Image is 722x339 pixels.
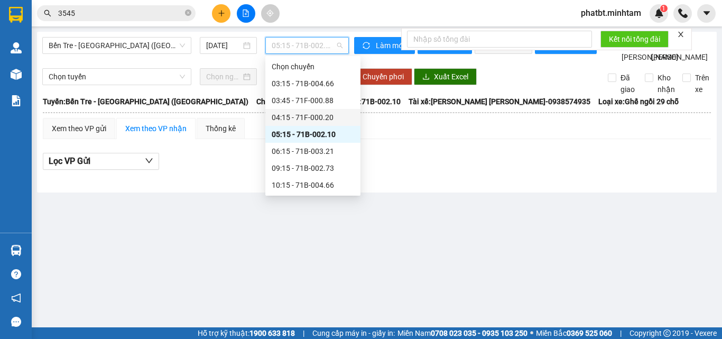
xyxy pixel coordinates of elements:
[609,33,660,45] span: Kết nối tổng đài
[354,68,412,85] button: Chuyển phơi
[256,96,334,107] span: Chuyến: (05:15 [DATE])
[697,4,716,23] button: caret-down
[341,96,401,107] span: Số xe: 71B-002.10
[266,10,274,17] span: aim
[303,327,304,339] span: |
[11,42,22,53] img: warehouse-icon
[616,72,639,95] span: Đã giao
[58,7,183,19] input: Tìm tên, số ĐT hoặc mã đơn
[272,129,354,140] div: 05:15 - 71B-002.10
[272,78,354,89] div: 03:15 - 71B-004.66
[312,327,395,339] span: Cung cấp máy in - giấy in:
[206,123,236,134] div: Thống kê
[272,112,354,123] div: 04:15 - 71F-000.20
[653,72,679,95] span: Kho nhận
[272,38,343,53] span: 05:15 - 71B-002.10
[185,8,191,19] span: close-circle
[272,61,354,72] div: Chọn chuyến
[431,329,527,337] strong: 0708 023 035 - 0935 103 250
[663,329,671,337] span: copyright
[414,68,477,85] button: downloadXuất Excel
[11,317,21,327] span: message
[620,327,622,339] span: |
[660,5,668,12] sup: 1
[11,245,22,256] img: warehouse-icon
[572,6,650,20] span: phatbt.minhtam
[125,123,187,134] div: Xem theo VP nhận
[218,10,225,17] span: plus
[49,154,90,168] span: Lọc VP Gửi
[272,179,354,191] div: 10:15 - 71B-004.66
[11,293,21,303] span: notification
[409,96,590,107] span: Tài xế: [PERSON_NAME] [PERSON_NAME]-0938574935
[43,153,159,170] button: Lọc VP Gửi
[662,5,665,12] span: 1
[376,40,406,51] span: Làm mới
[530,331,533,335] span: ⚪️
[397,327,527,339] span: Miền Nam
[536,327,612,339] span: Miền Bắc
[677,31,684,38] span: close
[265,58,360,75] div: Chọn chuyến
[206,40,241,51] input: 14/10/2025
[212,4,230,23] button: plus
[407,31,592,48] input: Nhập số tổng đài
[44,10,51,17] span: search
[272,162,354,174] div: 09:15 - 71B-002.73
[242,10,249,17] span: file-add
[49,69,185,85] span: Chọn tuyến
[52,123,106,134] div: Xem theo VP gửi
[272,95,354,106] div: 03:45 - 71F-000.88
[11,269,21,279] span: question-circle
[598,96,679,107] span: Loại xe: Ghế ngồi 29 chỗ
[185,10,191,16] span: close-circle
[11,69,22,80] img: warehouse-icon
[145,157,153,165] span: down
[198,327,295,339] span: Hỗ trợ kỹ thuật:
[9,7,23,23] img: logo-vxr
[237,4,255,23] button: file-add
[354,37,415,54] button: syncLàm mới
[654,8,664,18] img: icon-new-feature
[567,329,612,337] strong: 0369 525 060
[11,95,22,106] img: solution-icon
[363,42,372,50] span: sync
[678,8,688,18] img: phone-icon
[43,97,248,106] b: Tuyến: Bến Tre - [GEOGRAPHIC_DATA] ([GEOGRAPHIC_DATA])
[600,31,669,48] button: Kết nối tổng đài
[261,4,280,23] button: aim
[272,145,354,157] div: 06:15 - 71B-003.21
[691,72,714,95] span: Trên xe
[702,8,711,18] span: caret-down
[249,329,295,337] strong: 1900 633 818
[49,38,185,53] span: Bến Tre - Sài Gòn (CT)
[206,71,241,83] input: Chọn ngày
